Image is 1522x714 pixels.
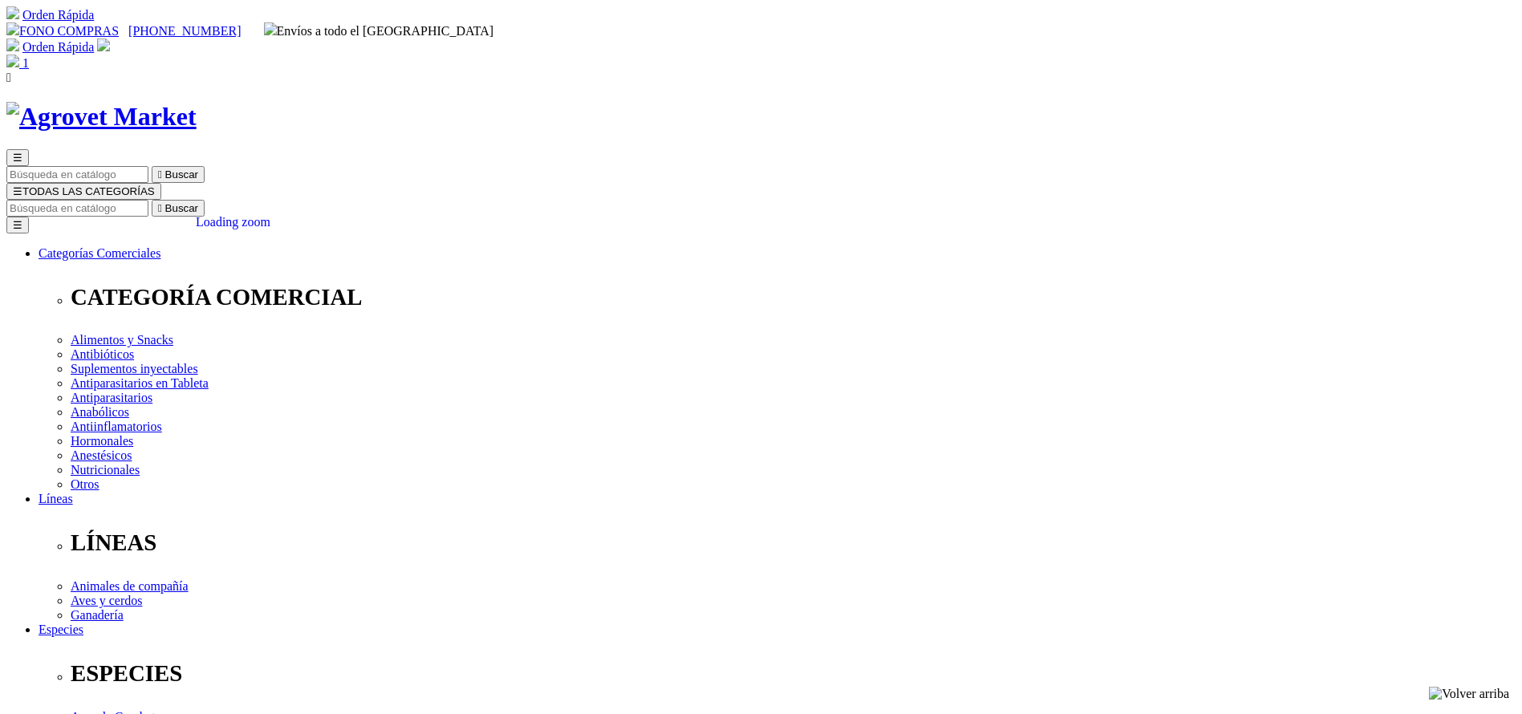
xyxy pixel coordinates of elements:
[152,166,205,183] button:  Buscar
[97,39,110,51] img: user.svg
[71,529,1516,556] p: LÍNEAS
[6,71,11,84] i: 
[22,8,94,22] a: Orden Rápida
[71,284,1516,310] p: CATEGORÍA COMERCIAL
[6,217,29,233] button: ☰
[152,200,205,217] button:  Buscar
[6,6,19,19] img: shopping-cart.svg
[71,463,140,477] a: Nutricionales
[6,24,119,38] a: FONO COMPRAS
[39,492,73,505] a: Líneas
[6,166,148,183] input: Buscar
[1429,687,1509,701] img: Volver arriba
[22,56,29,70] span: 1
[71,477,99,491] a: Otros
[71,420,162,433] a: Antiinflamatorios
[196,215,270,229] div: Loading zoom
[6,200,148,217] input: Buscar
[39,246,160,260] a: Categorías Comerciales
[158,202,162,214] i: 
[6,149,29,166] button: ☰
[39,623,83,636] a: Especies
[71,594,142,607] a: Aves y cerdos
[165,202,198,214] span: Buscar
[71,347,134,361] a: Antibióticos
[6,183,161,200] button: ☰TODAS LAS CATEGORÍAS
[71,376,209,390] a: Antiparasitarios en Tableta
[71,579,189,593] a: Animales de compañía
[6,102,197,132] img: Agrovet Market
[97,40,110,54] a: Acceda a su cuenta de cliente
[71,391,152,404] a: Antiparasitarios
[6,39,19,51] img: shopping-cart.svg
[158,168,162,181] i: 
[264,24,494,38] span: Envíos a todo el [GEOGRAPHIC_DATA]
[6,55,19,67] img: shopping-bag.svg
[128,24,241,38] a: [PHONE_NUMBER]
[165,168,198,181] span: Buscar
[6,56,29,70] a: 1
[71,660,1516,687] p: ESPECIES
[71,362,198,375] a: Suplementos inyectables
[13,185,22,197] span: ☰
[71,434,133,448] a: Hormonales
[6,22,19,35] img: phone.svg
[71,448,132,462] a: Anestésicos
[71,405,129,419] a: Anabólicos
[22,40,94,54] a: Orden Rápida
[71,333,173,347] a: Alimentos y Snacks
[264,22,277,35] img: delivery-truck.svg
[71,608,124,622] a: Ganadería
[13,152,22,164] span: ☰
